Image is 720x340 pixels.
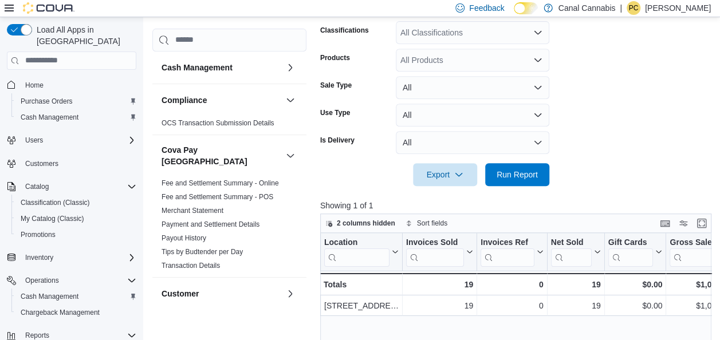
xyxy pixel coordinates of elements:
span: Purchase Orders [21,97,73,106]
div: Location [324,237,389,266]
div: Gift Cards [608,237,654,248]
div: Gift Card Sales [608,237,654,266]
span: Users [25,136,43,145]
h3: Cash Management [162,62,233,73]
div: 19 [406,278,473,291]
a: My Catalog (Classic) [16,212,89,226]
div: 0 [481,299,543,313]
button: Operations [21,274,64,287]
span: Fee and Settlement Summary - Online [162,179,279,188]
button: Cash Management [11,109,141,125]
button: Compliance [162,94,281,106]
button: All [396,131,549,154]
label: Products [320,53,350,62]
div: Compliance [152,116,306,135]
button: Customer [284,287,297,301]
button: Display options [676,216,690,230]
img: Cova [23,2,74,14]
button: Catalog [2,179,141,195]
span: My Catalog (Classic) [16,212,136,226]
label: Sale Type [320,81,352,90]
button: Customers [2,155,141,172]
a: Payout History [162,234,206,242]
span: Payment and Settlement Details [162,220,259,229]
div: Totals [324,278,399,291]
button: Cova Pay [GEOGRAPHIC_DATA] [284,149,297,163]
button: Compliance [284,93,297,107]
span: Tips by Budtender per Day [162,247,243,256]
button: Invoices Ref [481,237,543,266]
span: Feedback [469,2,504,14]
a: Tips by Budtender per Day [162,248,243,256]
button: Net Sold [551,237,601,266]
span: Sort fields [417,219,447,228]
a: Merchant Statement [162,207,223,215]
a: Cash Management [16,110,83,124]
p: Canal Cannabis [558,1,616,15]
a: Fee and Settlement Summary - Online [162,179,279,187]
button: Inventory [21,251,58,264]
button: Customer [162,288,281,299]
span: Dark Mode [514,14,514,15]
button: Users [2,132,141,148]
button: Enter fullscreen [695,216,709,230]
button: Users [21,133,48,147]
button: Cash Management [11,288,141,305]
span: Chargeback Management [21,308,100,317]
div: $0.00 [608,278,663,291]
div: 19 [551,278,601,291]
span: Customers [21,156,136,171]
a: Cash Management [16,290,83,303]
button: Cash Management [284,61,297,74]
h3: Cova Pay [GEOGRAPHIC_DATA] [162,144,281,167]
a: Promotions [16,228,60,242]
label: Is Delivery [320,136,355,145]
button: Chargeback Management [11,305,141,321]
span: Export [420,163,470,186]
div: $0.00 [608,299,663,313]
span: Reports [25,331,49,340]
button: Classification (Classic) [11,195,141,211]
span: Customers [25,159,58,168]
span: Inventory [21,251,136,264]
a: Classification (Classic) [16,196,95,209]
span: PC [629,1,639,15]
a: Payment and Settlement Details [162,220,259,228]
button: Location [324,237,399,266]
span: Cash Management [16,290,136,303]
div: 0 [481,278,543,291]
button: Keyboard shortcuts [658,216,672,230]
button: Cash Management [162,62,281,73]
span: Cash Management [21,113,78,122]
a: Purchase Orders [16,94,77,108]
a: Transaction Details [162,262,220,270]
div: Net Sold [551,237,592,266]
label: Use Type [320,108,350,117]
span: Transaction Details [162,261,220,270]
div: Cova Pay [GEOGRAPHIC_DATA] [152,176,306,277]
div: Location [324,237,389,248]
p: | [620,1,622,15]
div: [STREET_ADDRESS] [324,299,399,313]
span: Users [21,133,136,147]
button: Gift Cards [608,237,663,266]
input: Dark Mode [514,2,538,14]
button: Promotions [11,227,141,243]
span: Catalog [21,180,136,193]
span: Merchant Statement [162,206,223,215]
button: 2 columns hidden [321,216,400,230]
p: Showing 1 of 1 [320,200,715,211]
a: Customers [21,157,63,171]
a: Chargeback Management [16,306,104,319]
button: All [396,76,549,99]
span: Classification (Classic) [21,198,90,207]
button: Operations [2,272,141,288]
div: Invoices Ref [481,237,534,266]
span: Catalog [25,182,49,191]
button: Run Report [485,163,549,186]
span: Operations [21,274,136,287]
button: Invoices Sold [406,237,473,266]
span: Home [21,78,136,92]
div: Patrick Ciantar [627,1,640,15]
span: Promotions [16,228,136,242]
